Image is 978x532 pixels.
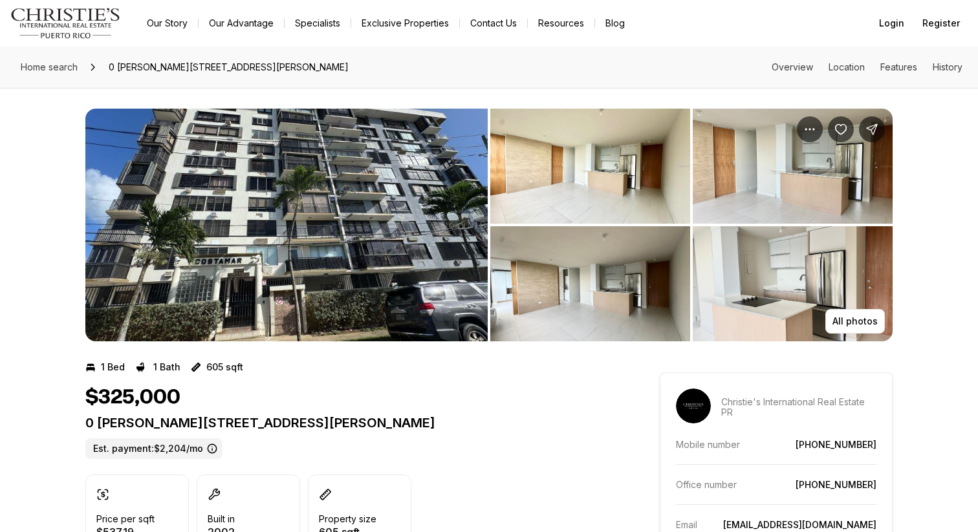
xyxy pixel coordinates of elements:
[85,109,893,341] div: Listing Photos
[490,109,893,341] li: 2 of 4
[828,116,854,142] button: Save Property: 0 CALLE INGA #1
[693,109,893,224] button: View image gallery
[676,479,737,490] p: Office number
[85,438,223,459] label: Est. payment: $2,204/mo
[490,109,690,224] button: View image gallery
[922,18,960,28] span: Register
[85,385,180,410] h1: $325,000
[721,397,876,418] p: Christie's International Real Estate PR
[796,479,876,490] a: [PHONE_NUMBER]
[933,61,962,72] a: Skip to: History
[153,362,180,372] p: 1 Bath
[772,62,962,72] nav: Page section menu
[85,109,488,341] button: View image gallery
[723,519,876,530] a: [EMAIL_ADDRESS][DOMAIN_NAME]
[693,226,893,341] button: View image gallery
[85,109,488,341] li: 1 of 4
[103,57,354,78] span: 0 [PERSON_NAME][STREET_ADDRESS][PERSON_NAME]
[136,14,198,32] a: Our Story
[829,61,865,72] a: Skip to: Location
[285,14,351,32] a: Specialists
[351,14,459,32] a: Exclusive Properties
[16,57,83,78] a: Home search
[595,14,635,32] a: Blog
[319,514,376,524] p: Property size
[528,14,594,32] a: Resources
[199,14,284,32] a: Our Advantage
[880,61,917,72] a: Skip to: Features
[85,415,613,431] p: 0 [PERSON_NAME][STREET_ADDRESS][PERSON_NAME]
[10,8,121,39] img: logo
[490,226,690,341] button: View image gallery
[859,116,885,142] button: Share Property: 0 CALLE INGA #1
[21,61,78,72] span: Home search
[825,309,885,334] button: All photos
[796,439,876,450] a: [PHONE_NUMBER]
[772,61,813,72] a: Skip to: Overview
[879,18,904,28] span: Login
[101,362,125,372] p: 1 Bed
[460,14,527,32] button: Contact Us
[915,10,968,36] button: Register
[832,316,878,326] p: All photos
[676,439,740,450] p: Mobile number
[96,514,155,524] p: Price per sqft
[206,362,243,372] p: 605 sqft
[797,116,823,142] button: Property options
[676,519,697,530] p: Email
[871,10,912,36] button: Login
[208,514,235,524] p: Built in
